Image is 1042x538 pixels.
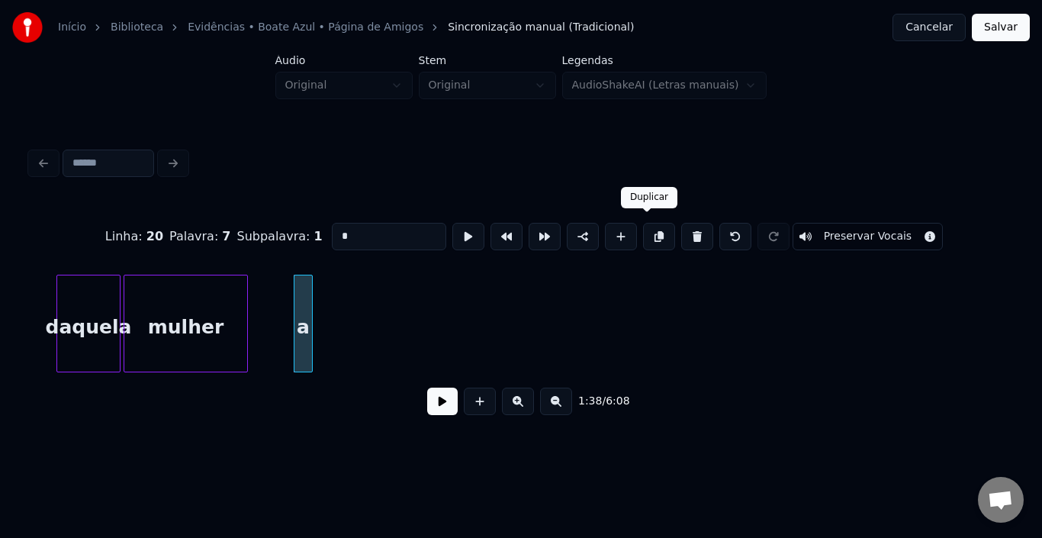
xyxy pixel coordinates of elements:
[578,394,615,409] div: /
[58,20,86,35] a: Início
[419,55,556,66] label: Stem
[448,20,634,35] span: Sincronização manual (Tradicional)
[578,394,602,409] span: 1:38
[111,20,163,35] a: Biblioteca
[978,477,1024,523] a: Bate-papo aberto
[237,227,323,246] div: Subpalavra :
[314,229,323,243] span: 1
[169,227,230,246] div: Palavra :
[12,12,43,43] img: youka
[146,229,163,243] span: 20
[105,227,163,246] div: Linha :
[892,14,966,41] button: Cancelar
[58,20,634,35] nav: breadcrumb
[275,55,413,66] label: Áudio
[188,20,423,35] a: Evidências • Boate Azul • Página de Amigos
[606,394,629,409] span: 6:08
[222,229,230,243] span: 7
[562,55,767,66] label: Legendas
[972,14,1030,41] button: Salvar
[630,192,668,204] div: Duplicar
[793,223,944,250] button: Toggle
